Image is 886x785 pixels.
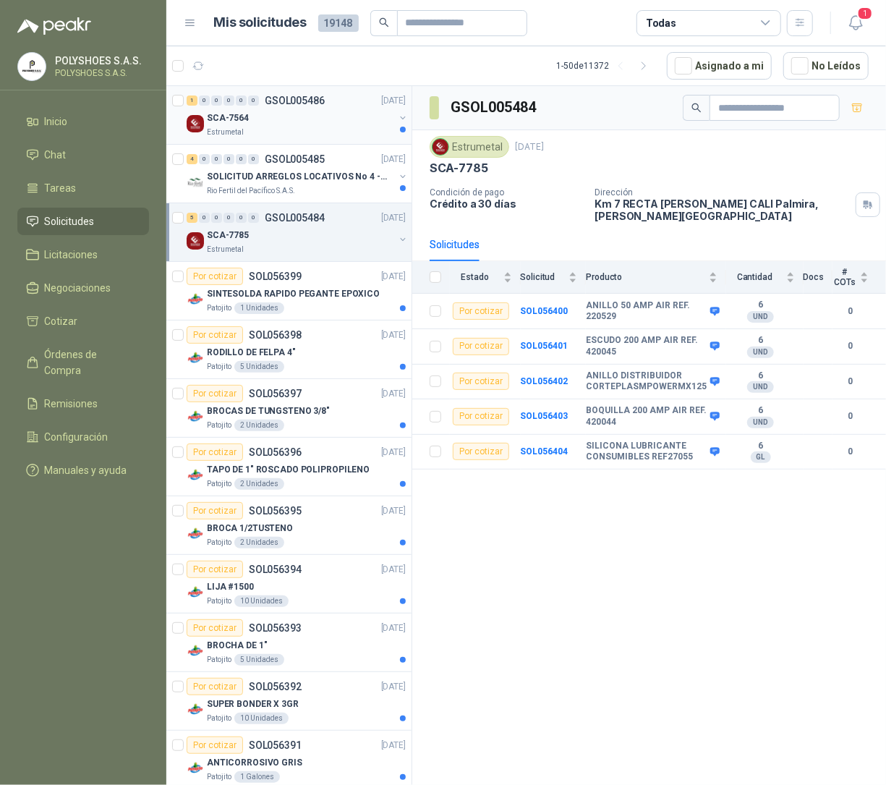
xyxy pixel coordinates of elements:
[430,198,583,210] p: Crédito a 30 días
[55,56,145,66] p: POLYSHOES S.A.S.
[17,174,149,202] a: Tareas
[515,140,544,154] p: [DATE]
[586,370,707,393] b: ANILLO DISTRIBUIDOR CORTEPLASMPOWERMX125
[166,438,412,496] a: Por cotizarSOL056396[DATE] Company LogoTAPO DE 1" ROSCADO POLIPROPILENOPatojito2 Unidades
[166,555,412,614] a: Por cotizarSOL056394[DATE] Company LogoLIJA #1500Patojito10 Unidades
[187,232,204,250] img: Company Logo
[586,300,707,323] b: ANILLO 50 AMP AIR REF. 220529
[45,114,68,130] span: Inicio
[381,153,406,166] p: [DATE]
[747,381,774,393] div: UND
[843,10,869,36] button: 1
[234,478,284,490] div: 2 Unidades
[381,328,406,342] p: [DATE]
[265,213,325,223] p: GSOL005484
[521,341,568,351] b: SOL056401
[747,311,774,323] div: UND
[521,306,568,316] a: SOL056400
[187,150,409,197] a: 4 0 0 0 0 0 GSOL005485[DATE] Company LogoSOLICITUD ARREGLOS LOCATIVOS No 4 - PICHINDERio Fertil d...
[223,96,234,106] div: 0
[747,347,774,358] div: UND
[450,272,500,282] span: Estado
[249,564,302,574] p: SOL056394
[234,361,284,373] div: 5 Unidades
[381,504,406,518] p: [DATE]
[166,672,412,731] a: Por cotizarSOL056392[DATE] Company LogoSUPER BONDER X 3GRPatojito10 Unidades
[17,241,149,268] a: Licitaciones
[187,467,204,484] img: Company Logo
[207,756,302,770] p: ANTICORROSIVO GRIS
[646,15,676,31] div: Todas
[207,713,231,724] p: Patojito
[187,209,409,255] a: 5 0 0 0 0 0 GSOL005484[DATE] Company LogoSCA-7785Estrumetal
[236,96,247,106] div: 0
[453,338,509,355] div: Por cotizar
[187,619,243,637] div: Por cotizar
[430,136,509,158] div: Estrumetal
[249,682,302,692] p: SOL056392
[430,187,583,198] p: Condición de pago
[17,457,149,484] a: Manuales y ayuda
[248,213,259,223] div: 0
[249,330,302,340] p: SOL056398
[187,737,243,754] div: Por cotizar
[381,680,406,694] p: [DATE]
[234,713,289,724] div: 10 Unidades
[207,229,249,242] p: SCA-7785
[45,147,67,163] span: Chat
[207,302,231,314] p: Patojito
[207,361,231,373] p: Patojito
[17,341,149,384] a: Órdenes de Compra
[804,261,833,294] th: Docs
[595,198,850,222] p: Km 7 RECTA [PERSON_NAME] CALI Palmira , [PERSON_NAME][GEOGRAPHIC_DATA]
[248,96,259,106] div: 0
[187,760,204,777] img: Company Logo
[667,52,772,80] button: Asignado a mi
[726,441,794,452] b: 6
[207,537,231,548] p: Patojito
[249,447,302,457] p: SOL056396
[236,154,247,164] div: 0
[381,387,406,401] p: [DATE]
[223,154,234,164] div: 0
[199,154,210,164] div: 0
[207,244,244,255] p: Estrumetal
[586,261,726,294] th: Producto
[430,161,488,176] p: SCA-7785
[521,411,568,421] a: SOL056403
[726,261,803,294] th: Cantidad
[207,111,249,125] p: SCA-7564
[832,410,869,423] b: 0
[381,739,406,752] p: [DATE]
[521,446,568,457] a: SOL056404
[207,346,296,360] p: RODILLO DE FELPA 4"
[17,17,91,35] img: Logo peakr
[55,69,145,77] p: POLYSHOES S.A.S.
[187,584,204,601] img: Company Logo
[234,654,284,666] div: 5 Unidades
[207,478,231,490] p: Patojito
[379,17,389,27] span: search
[187,444,243,461] div: Por cotizar
[187,502,243,519] div: Por cotizar
[207,697,299,711] p: SUPER BONDER X 3GR
[207,522,293,535] p: BROCA 1/2TUSTENO
[249,623,302,633] p: SOL056393
[207,595,231,607] p: Patojito
[832,339,869,353] b: 0
[187,701,204,718] img: Company Logo
[521,376,568,386] b: SOL056402
[691,103,702,113] span: search
[187,678,243,695] div: Por cotizar
[747,417,774,428] div: UND
[18,53,46,80] img: Company Logo
[207,654,231,666] p: Patojito
[187,213,197,223] div: 5
[166,321,412,379] a: Por cotizarSOL056398[DATE] Company LogoRODILLO DE FELPA 4"Patojito5 Unidades
[187,96,197,106] div: 1
[207,185,295,197] p: Rio Fertil del Pacífico S.A.S.
[234,537,284,548] div: 2 Unidades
